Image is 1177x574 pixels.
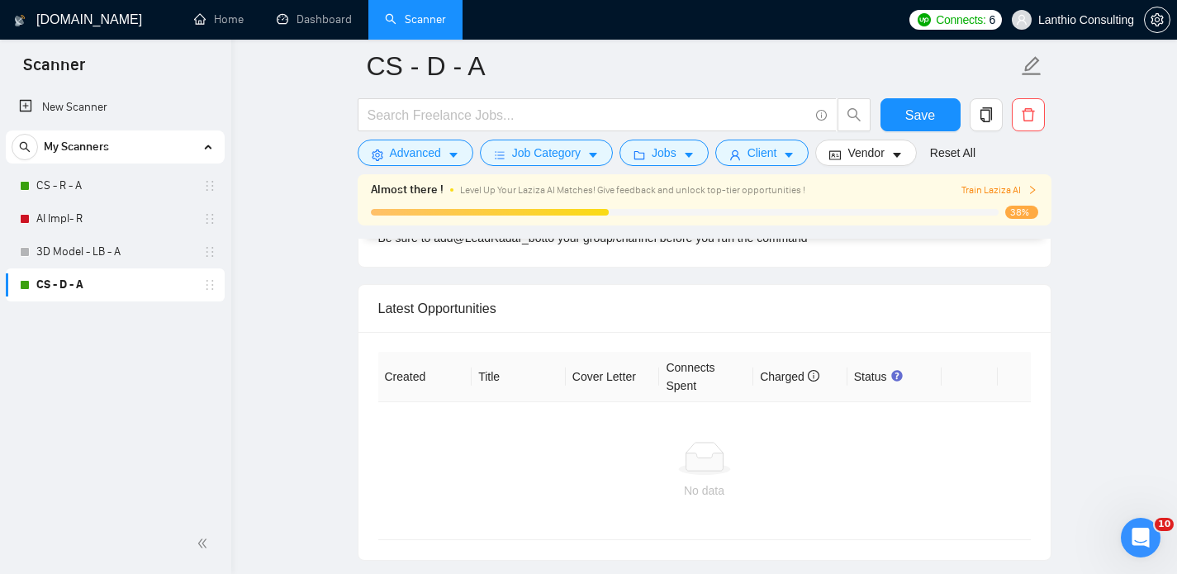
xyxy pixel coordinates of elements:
[390,144,441,162] span: Advanced
[930,144,975,162] a: Reset All
[1016,14,1028,26] span: user
[747,144,777,162] span: Client
[587,149,599,161] span: caret-down
[1012,98,1045,131] button: delete
[36,202,193,235] a: AI Impl- R
[1028,185,1037,195] span: right
[659,352,753,402] th: Connects Spent
[368,105,809,126] input: Search Freelance Jobs...
[729,149,741,161] span: user
[277,12,352,26] a: dashboardDashboard
[12,134,38,160] button: search
[36,235,193,268] a: 3D Model - LB - A
[14,7,26,34] img: logo
[1121,518,1160,557] iframe: Intercom live chat
[891,149,903,161] span: caret-down
[472,352,566,402] th: Title
[392,481,1018,500] div: No data
[1155,518,1174,531] span: 10
[961,183,1037,198] button: Train Laziza AI
[6,130,225,301] li: My Scanners
[990,11,996,29] span: 6
[12,141,37,153] span: search
[890,368,904,383] div: Tooltip anchor
[372,149,383,161] span: setting
[197,535,213,552] span: double-left
[371,181,444,199] span: Almost there !
[936,11,985,29] span: Connects:
[634,149,645,161] span: folder
[683,149,695,161] span: caret-down
[970,98,1003,131] button: copy
[1013,107,1044,122] span: delete
[905,105,935,126] span: Save
[760,370,819,383] span: Charged
[838,98,871,131] button: search
[1144,7,1170,33] button: setting
[378,285,1031,332] div: Latest Opportunities
[203,278,216,292] span: holder
[36,268,193,301] a: CS - D - A
[36,169,193,202] a: CS - R - A
[847,352,942,402] th: Status
[715,140,809,166] button: userClientcaret-down
[460,184,805,196] span: Level Up Your Laziza AI Matches! Give feedback and unlock top-tier opportunities !
[358,140,473,166] button: settingAdvancedcaret-down
[619,140,709,166] button: folderJobscaret-down
[378,352,472,402] th: Created
[808,370,819,382] span: info-circle
[838,107,870,122] span: search
[1005,206,1038,219] span: 38%
[815,140,916,166] button: idcardVendorcaret-down
[829,149,841,161] span: idcard
[652,144,676,162] span: Jobs
[44,130,109,164] span: My Scanners
[385,12,446,26] a: searchScanner
[1021,55,1042,77] span: edit
[918,13,931,26] img: upwork-logo.png
[448,149,459,161] span: caret-down
[816,110,827,121] span: info-circle
[880,98,961,131] button: Save
[10,53,98,88] span: Scanner
[480,140,613,166] button: barsJob Categorycaret-down
[971,107,1002,122] span: copy
[6,91,225,124] li: New Scanner
[203,212,216,225] span: holder
[494,149,505,161] span: bars
[194,12,244,26] a: homeHome
[566,352,660,402] th: Cover Letter
[783,149,795,161] span: caret-down
[512,144,581,162] span: Job Category
[1145,13,1170,26] span: setting
[847,144,884,162] span: Vendor
[203,179,216,192] span: holder
[367,45,1018,87] input: Scanner name...
[1144,13,1170,26] a: setting
[203,245,216,259] span: holder
[19,91,211,124] a: New Scanner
